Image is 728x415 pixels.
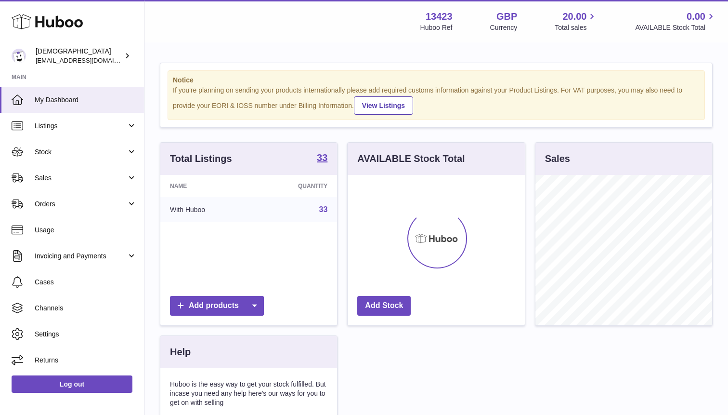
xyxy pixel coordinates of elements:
[36,56,142,64] span: [EMAIL_ADDRESS][DOMAIN_NAME]
[496,10,517,23] strong: GBP
[635,23,716,32] span: AVAILABLE Stock Total
[420,23,453,32] div: Huboo Ref
[12,375,132,393] a: Log out
[35,95,137,105] span: My Dashboard
[12,49,26,63] img: olgazyuz@outlook.com
[35,278,137,287] span: Cases
[562,10,586,23] span: 20.00
[170,346,191,359] h3: Help
[170,380,327,407] p: Huboo is the easy way to get your stock fulfilled. But incase you need any help here's our ways f...
[35,252,127,261] span: Invoicing and Payments
[490,23,518,32] div: Currency
[160,197,254,222] td: With Huboo
[317,153,327,162] strong: 33
[254,175,338,197] th: Quantity
[35,304,137,313] span: Channels
[36,47,122,65] div: [DEMOGRAPHIC_DATA]
[35,121,127,131] span: Listings
[555,23,598,32] span: Total sales
[173,76,700,85] strong: Notice
[35,330,137,339] span: Settings
[35,147,127,157] span: Stock
[545,152,570,165] h3: Sales
[357,296,411,316] a: Add Stock
[35,226,137,235] span: Usage
[35,174,127,183] span: Sales
[160,175,254,197] th: Name
[426,10,453,23] strong: 13423
[357,152,465,165] h3: AVAILABLE Stock Total
[317,153,327,164] a: 33
[635,10,716,32] a: 0.00 AVAILABLE Stock Total
[170,296,264,316] a: Add products
[687,10,705,23] span: 0.00
[35,356,137,365] span: Returns
[319,205,328,214] a: 33
[173,86,700,115] div: If you're planning on sending your products internationally please add required customs informati...
[354,96,413,115] a: View Listings
[35,200,127,209] span: Orders
[170,152,232,165] h3: Total Listings
[555,10,598,32] a: 20.00 Total sales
